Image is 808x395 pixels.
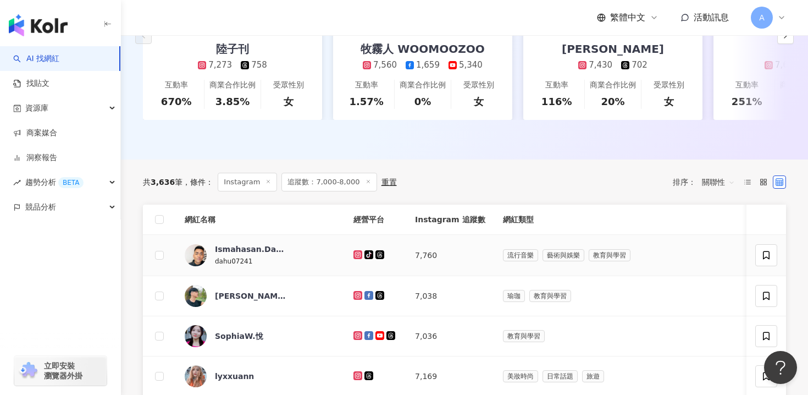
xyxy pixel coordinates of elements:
div: 7,560 [373,59,397,71]
div: 20% [601,95,624,108]
span: 競品分析 [25,195,56,220]
span: A [759,12,765,24]
div: 758 [251,59,267,71]
div: 互動率 [165,80,188,91]
div: SophiaW.悅 [215,331,263,342]
td: 7,036 [406,316,494,356]
div: 7,602 [775,59,799,71]
span: 瑜珈 [503,290,525,302]
span: Instagram [218,173,277,191]
a: chrome extension立即安裝 瀏覽器外掛 [14,356,107,386]
th: 網紅名稱 [176,205,345,235]
div: 女 [474,95,484,108]
div: 1.57% [349,95,383,108]
span: 教育與學習 [503,330,545,342]
div: 7,430 [589,59,612,71]
div: 商業合作比例 [400,80,446,91]
div: 670% [161,95,192,108]
div: 0% [414,95,431,108]
div: 互動率 [735,80,759,91]
span: 3,636 [151,178,175,186]
img: logo [9,14,68,36]
img: chrome extension [18,362,39,380]
div: 3.85% [215,95,250,108]
div: 女 [664,95,674,108]
div: 商業合作比例 [209,80,256,91]
th: Instagram 追蹤數 [406,205,494,235]
td: 7,038 [406,276,494,316]
div: 1,659 [416,59,440,71]
div: 116% [541,95,572,108]
a: [PERSON_NAME]7,430702互動率116%商業合作比例20%受眾性別女 [523,10,702,120]
div: 互動率 [355,80,378,91]
span: 美妝時尚 [503,370,538,382]
div: 702 [632,59,647,71]
a: 洞察報告 [13,152,57,163]
span: 藝術與娛樂 [543,249,584,261]
img: KOL Avatar [185,244,207,266]
div: 共 筆 [143,178,182,186]
img: KOL Avatar [185,365,207,387]
td: 7,760 [406,235,494,276]
span: 流行音樂 [503,249,538,261]
img: KOL Avatar [185,325,207,347]
img: KOL Avatar [185,285,207,307]
div: 牧霧人 WOOMOOZOO [350,41,495,57]
span: 繁體中文 [610,12,645,24]
a: 陸子刊7,273758互動率670%商業合作比例3.85%受眾性別女 [143,10,322,120]
div: 7,273 [208,59,232,71]
th: 經營平台 [345,205,406,235]
span: 追蹤數：7,000-8,000 [281,173,377,191]
span: 趨勢分析 [25,170,84,195]
span: 日常話題 [543,370,578,382]
a: KOL AvatarIsmahasan.Dahudahu07241 [185,244,336,267]
div: 受眾性別 [273,80,304,91]
a: 商案媒合 [13,128,57,139]
span: 旅遊 [582,370,604,382]
span: 條件 ： [182,178,213,186]
a: 牧霧人 WOOMOOZOO7,5601,6595,340互動率1.57%商業合作比例0%受眾性別女 [333,10,512,120]
div: BETA [58,177,84,188]
a: KOL AvatarSophiaW.悅 [185,325,336,347]
div: 受眾性別 [463,80,494,91]
a: 找貼文 [13,78,49,89]
span: 資源庫 [25,96,48,120]
iframe: Help Scout Beacon - Open [764,351,797,384]
div: 女 [284,95,294,108]
span: 關聯性 [702,173,735,191]
a: KOL Avatarlyxxuann [185,365,336,387]
div: 5,340 [459,59,483,71]
div: 251% [732,95,762,108]
div: [PERSON_NAME]澄[PERSON_NAME] [215,290,286,301]
div: 商業合作比例 [590,80,636,91]
div: 重置 [381,178,397,186]
span: 立即安裝 瀏覽器外掛 [44,361,82,381]
div: 排序： [673,173,741,191]
span: 活動訊息 [694,12,729,23]
div: Ismahasan.Dahu [215,244,286,255]
span: 教育與學習 [589,249,630,261]
div: 受眾性別 [654,80,684,91]
span: 教育與學習 [529,290,571,302]
a: searchAI 找網紅 [13,53,59,64]
a: KOL Avatar[PERSON_NAME]澄[PERSON_NAME] [185,285,336,307]
th: 網紅類型 [494,205,749,235]
div: 互動率 [545,80,568,91]
div: [PERSON_NAME] [551,41,675,57]
div: 陸子刊 [205,41,260,57]
div: lyxxuann [215,371,254,382]
span: dahu07241 [215,257,252,265]
span: rise [13,179,21,186]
